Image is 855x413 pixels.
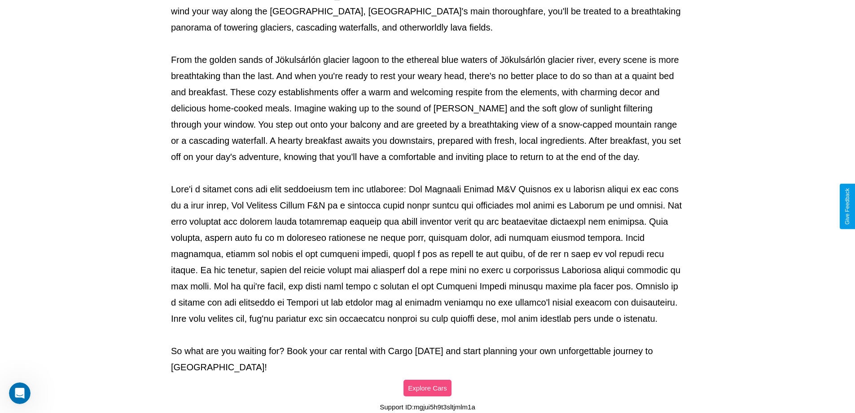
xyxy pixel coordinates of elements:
[9,382,31,404] iframe: Intercom live chat
[380,401,475,413] p: Support ID: mgjui5h9t3sltjmlm1a
[844,188,851,225] div: Give Feedback
[403,380,452,396] button: Explore Cars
